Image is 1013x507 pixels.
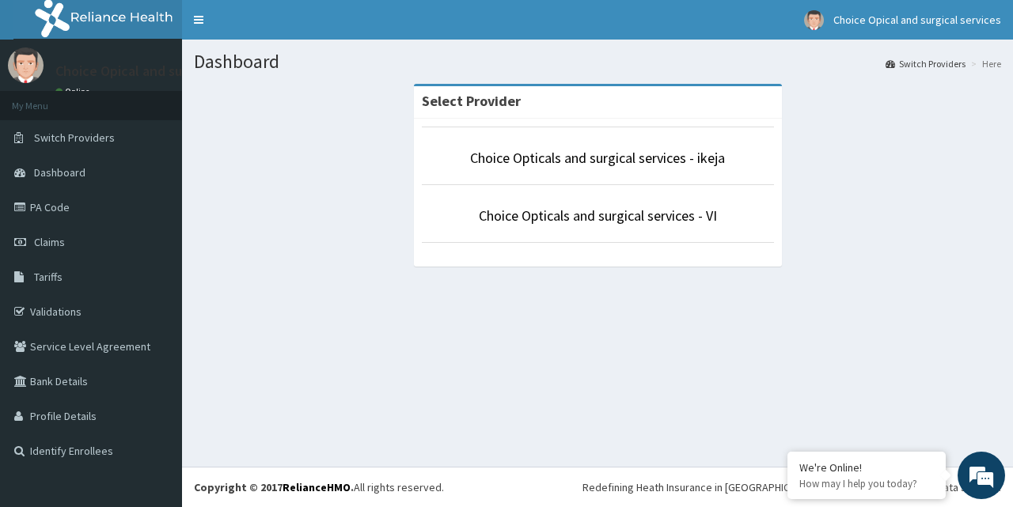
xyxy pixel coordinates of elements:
li: Here [967,57,1001,70]
strong: Select Provider [422,92,521,110]
h1: Dashboard [194,51,1001,72]
a: Switch Providers [886,57,966,70]
strong: Copyright © 2017 . [194,480,354,494]
a: Choice Opticals and surgical services - VI [479,206,717,225]
span: Switch Providers [34,131,115,145]
a: Choice Opticals and surgical services - ikeja [470,149,725,167]
div: Redefining Heath Insurance in [GEOGRAPHIC_DATA] using Telemedicine and Data Science! [582,479,1001,495]
footer: All rights reserved. [182,467,1013,507]
p: Choice Opical and surgical services [55,64,270,78]
img: User Image [8,47,44,83]
div: We're Online! [799,460,934,475]
img: User Image [804,10,824,30]
a: RelianceHMO [283,480,351,494]
span: Dashboard [34,165,85,180]
span: Tariffs [34,270,63,284]
span: Claims [34,235,65,249]
a: Online [55,86,93,97]
p: How may I help you today? [799,477,934,490]
span: Choice Opical and surgical services [833,13,1001,27]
